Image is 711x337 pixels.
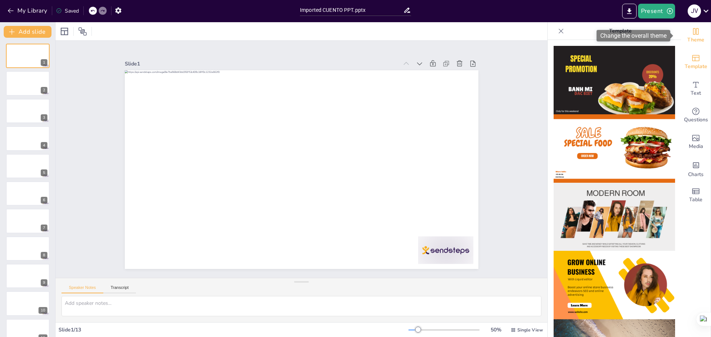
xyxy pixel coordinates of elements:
[681,49,711,75] div: Add ready made slides
[6,126,50,151] div: 4
[597,30,670,41] div: Change the overall theme
[6,71,50,95] div: 2
[6,5,50,17] button: My Library
[41,142,47,149] div: 4
[103,285,136,293] button: Transcript
[41,87,47,94] div: 2
[681,22,711,49] div: Change the overall theme
[39,307,47,314] div: 10
[41,169,47,176] div: 5
[6,181,50,206] div: 6
[61,285,103,293] button: Speaker Notes
[6,291,50,316] div: 10
[6,44,50,68] div: 1
[554,251,675,319] img: thumb-4.png
[41,114,47,121] div: 3
[554,183,675,251] img: thumb-3.png
[6,209,50,233] div: 7
[688,4,701,18] div: J V
[6,236,50,261] div: 8
[681,155,711,182] div: Add charts and graphs
[41,279,47,286] div: 9
[6,99,50,123] div: 3
[59,26,70,37] div: Layout
[567,22,674,40] p: Template
[56,7,79,14] div: Saved
[689,196,702,204] span: Table
[684,116,708,124] span: Questions
[517,327,543,333] span: Single View
[685,63,707,71] span: Template
[687,36,704,44] span: Theme
[6,154,50,178] div: 5
[688,4,701,18] button: J V
[6,264,50,288] div: 9
[681,75,711,102] div: Add text boxes
[554,46,675,114] img: thumb-1.png
[554,114,675,183] img: thumb-2.png
[622,4,637,18] button: Export to PowerPoint
[681,182,711,209] div: Add a table
[300,5,403,16] input: Insert title
[487,326,505,333] div: 50 %
[688,171,704,179] span: Charts
[4,26,51,38] button: Add slide
[41,59,47,66] div: 1
[41,197,47,203] div: 6
[638,4,675,18] button: Present
[41,225,47,231] div: 7
[59,326,408,333] div: Slide 1 / 13
[681,102,711,129] div: Get real-time input from your audience
[78,27,87,36] span: Position
[681,129,711,155] div: Add images, graphics, shapes or video
[691,89,701,97] span: Text
[41,252,47,259] div: 8
[689,142,703,151] span: Media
